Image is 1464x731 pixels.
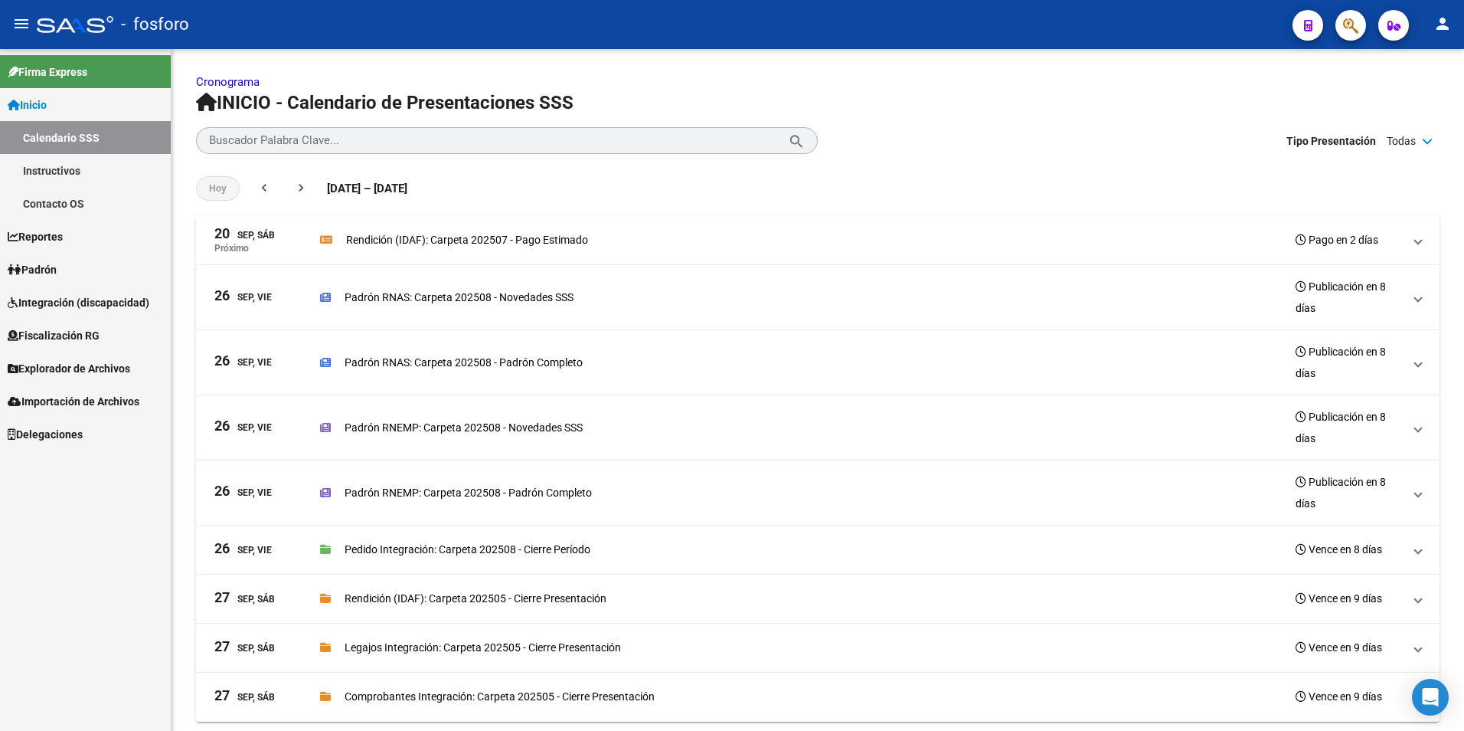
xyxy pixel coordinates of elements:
p: Próximo [214,243,249,254]
h3: Publicación en 8 días [1296,341,1403,384]
h3: Vence en 9 días [1296,637,1382,658]
span: 26 [214,542,230,556]
span: INICIO - Calendario de Presentaciones SSS [196,92,574,113]
div: Sep, Vie [214,484,272,500]
span: Importación de Archivos [8,393,139,410]
span: 27 [214,591,230,605]
h3: Pago en 2 días [1296,229,1378,251]
p: Padrón RNAS: Carpeta 202508 - Novedades SSS [345,289,574,306]
div: Sep, Sáb [214,227,275,243]
div: Sep, Sáb [214,640,275,656]
div: Sep, Sáb [214,591,275,607]
span: 27 [214,640,230,654]
h3: Publicación en 8 días [1296,276,1403,319]
span: 26 [214,419,230,433]
div: Sep, Vie [214,354,272,370]
span: Integración (discapacidad) [8,294,149,311]
button: Hoy [196,176,240,201]
span: 20 [214,227,230,241]
span: [DATE] – [DATE] [327,180,407,197]
p: Pedido Integración: Carpeta 202508 - Cierre Período [345,541,590,558]
mat-expansion-panel-header: 27Sep, SábRendición (IDAF): Carpeta 202505 - Cierre PresentaciónVence en 9 días [196,575,1439,624]
mat-icon: person [1433,15,1452,33]
h3: Vence en 8 días [1296,539,1382,560]
mat-icon: chevron_right [293,180,309,195]
p: Padrón RNEMP: Carpeta 202508 - Padrón Completo [345,484,592,501]
mat-expansion-panel-header: 20Sep, SábPróximoRendición (IDAF): Carpeta 202507 - Pago EstimadoPago en 2 días [196,216,1439,265]
mat-icon: menu [12,15,31,33]
a: Cronograma [196,75,260,89]
p: Rendición (IDAF): Carpeta 202507 - Pago Estimado [346,231,588,248]
mat-expansion-panel-header: 26Sep, ViePedido Integración: Carpeta 202508 - Cierre PeríodoVence en 8 días [196,526,1439,575]
p: Comprobantes Integración: Carpeta 202505 - Cierre Presentación [345,688,655,705]
span: 26 [214,354,230,368]
div: Sep, Sáb [214,689,275,705]
div: Sep, Vie [214,289,272,305]
mat-expansion-panel-header: 26Sep, ViePadrón RNAS: Carpeta 202508 - Padrón CompletoPublicación en 8 días [196,330,1439,395]
mat-expansion-panel-header: 26Sep, ViePadrón RNEMP: Carpeta 202508 - Novedades SSSPublicación en 8 días [196,395,1439,461]
span: 26 [214,484,230,498]
span: Firma Express [8,64,87,80]
mat-expansion-panel-header: 27Sep, SábLegajos Integración: Carpeta 202505 - Cierre PresentaciónVence en 9 días [196,624,1439,673]
div: Open Intercom Messenger [1412,679,1449,716]
span: Todas [1387,133,1416,149]
span: Delegaciones [8,426,83,443]
p: Legajos Integración: Carpeta 202505 - Cierre Presentación [345,639,621,656]
span: Padrón [8,261,57,278]
mat-expansion-panel-header: 27Sep, SábComprobantes Integración: Carpeta 202505 - Cierre PresentaciónVence en 9 días [196,673,1439,722]
mat-icon: search [788,131,806,149]
span: Reportes [8,228,63,245]
span: Explorador de Archivos [8,360,130,377]
div: Sep, Vie [214,542,272,558]
span: 27 [214,689,230,703]
h3: Publicación en 8 días [1296,406,1403,449]
mat-icon: chevron_left [257,180,272,195]
h3: Publicación en 8 días [1296,471,1403,514]
mat-expansion-panel-header: 26Sep, ViePadrón RNAS: Carpeta 202508 - Novedades SSSPublicación en 8 días [196,265,1439,330]
mat-expansion-panel-header: 26Sep, ViePadrón RNEMP: Carpeta 202508 - Padrón CompletoPublicación en 8 días [196,461,1439,526]
p: Padrón RNAS: Carpeta 202508 - Padrón Completo [345,354,583,371]
span: Inicio [8,97,47,113]
span: Fiscalización RG [8,327,100,344]
h3: Vence en 9 días [1296,686,1382,707]
span: Tipo Presentación [1286,133,1376,149]
span: 26 [214,289,230,303]
div: Sep, Vie [214,419,272,435]
span: - fosforo [121,8,189,41]
p: Padrón RNEMP: Carpeta 202508 - Novedades SSS [345,419,583,436]
p: Rendición (IDAF): Carpeta 202505 - Cierre Presentación [345,590,606,607]
h3: Vence en 9 días [1296,588,1382,609]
